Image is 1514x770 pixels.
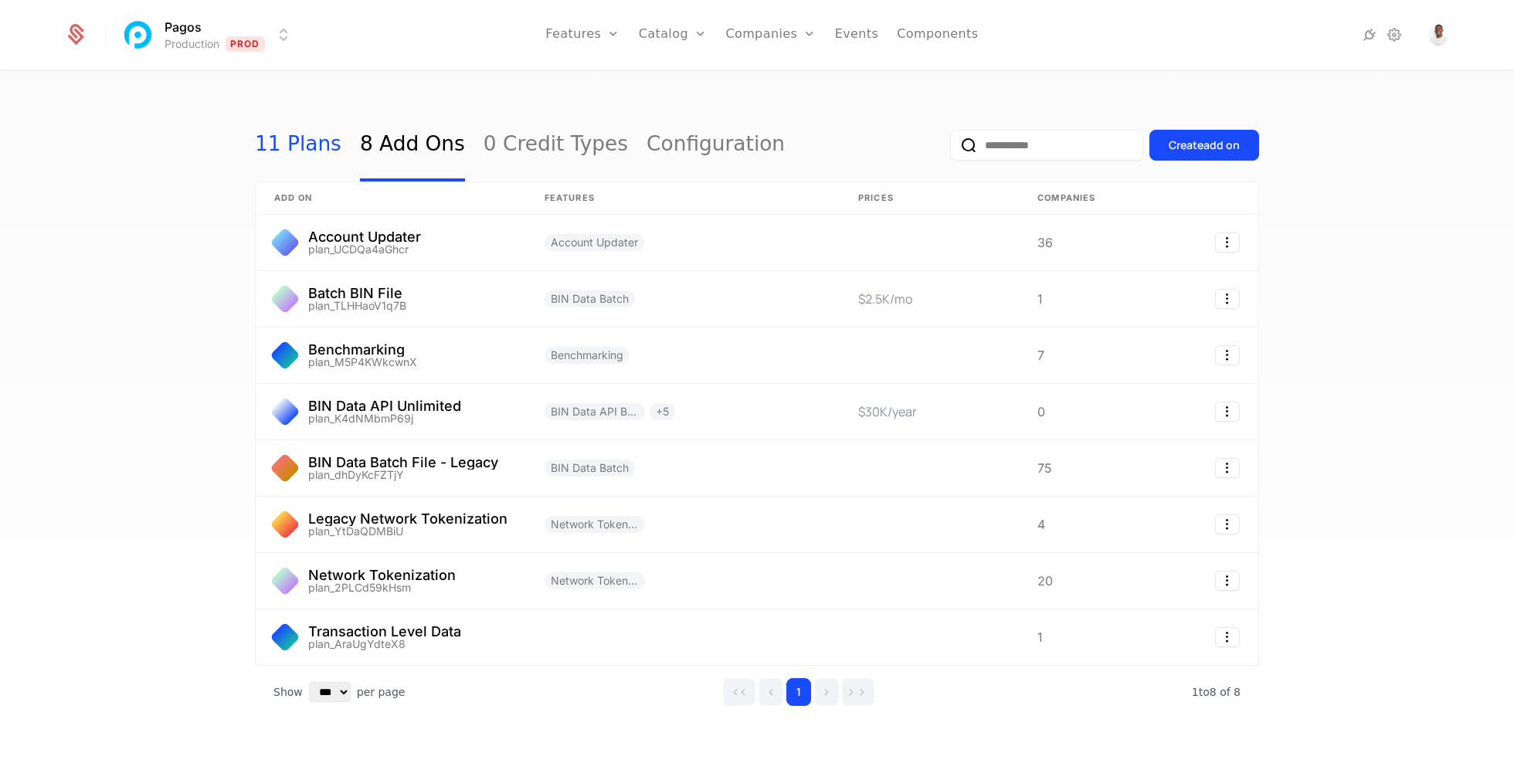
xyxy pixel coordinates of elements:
div: Create add on [1169,137,1240,153]
button: Go to last page [842,678,874,706]
button: Select environment [124,18,293,52]
a: 0 Credit Types [484,109,628,181]
span: 1 to 8 of [1192,686,1234,698]
select: Select page size [309,682,351,702]
button: Go to previous page [759,678,783,706]
th: Features [526,182,840,215]
button: Select action [1215,627,1240,647]
th: Companies [1019,182,1142,215]
button: Select action [1215,571,1240,591]
button: Select action [1215,289,1240,309]
span: Pagos [165,18,202,36]
th: Prices [840,182,1019,215]
a: Integrations [1360,25,1379,44]
a: Settings [1385,25,1404,44]
button: Select action [1215,402,1240,422]
button: Select action [1215,232,1240,253]
img: LJ Durante [1428,24,1450,46]
button: Go to next page [814,678,839,706]
button: Open user button [1428,24,1450,46]
span: Prod [226,36,265,52]
a: Configuration [647,109,785,181]
a: 11 Plans [255,109,341,181]
span: per page [357,684,406,700]
div: Page navigation [723,678,874,706]
div: Table pagination [255,666,1259,718]
button: Select action [1215,514,1240,534]
span: 8 [1192,686,1241,698]
span: Show [273,684,303,700]
img: Pagos [120,16,157,53]
th: add on [256,182,526,215]
button: Createadd on [1149,130,1259,161]
button: Select action [1215,458,1240,478]
div: Production [165,36,219,52]
button: Select action [1215,345,1240,365]
button: Go to page 1 [786,678,811,706]
button: Go to first page [723,678,755,706]
a: 8 Add Ons [360,109,465,181]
